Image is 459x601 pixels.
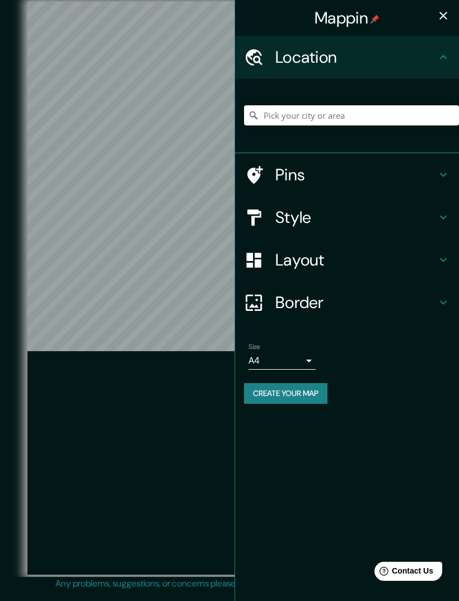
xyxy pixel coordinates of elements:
[235,239,459,281] div: Layout
[244,383,327,404] button: Create your map
[235,36,459,78] div: Location
[315,8,380,28] h4: Mappin
[235,153,459,196] div: Pins
[359,557,447,589] iframe: Help widget launcher
[275,292,437,313] h4: Border
[275,47,437,67] h4: Location
[275,250,437,270] h4: Layout
[244,105,459,125] input: Pick your city or area
[371,15,380,24] img: pin-icon.png
[235,196,459,239] div: Style
[27,2,274,351] canvas: Map
[235,281,459,324] div: Border
[275,207,437,227] h4: Style
[249,352,316,370] div: A4
[249,342,260,352] label: Size
[275,165,437,185] h4: Pins
[55,577,400,590] p: Any problems, suggestions, or concerns please email .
